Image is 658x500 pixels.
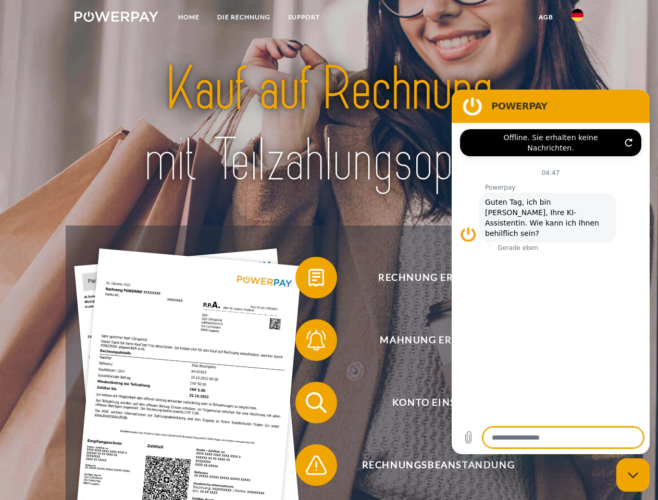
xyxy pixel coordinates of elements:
[571,9,583,21] img: de
[303,265,329,291] img: qb_bill.svg
[279,8,329,27] a: SUPPORT
[295,257,566,298] button: Rechnung erhalten?
[530,8,562,27] a: agb
[75,11,158,22] img: logo-powerpay-white.svg
[303,452,329,478] img: qb_warning.svg
[452,90,650,454] iframe: Messaging-Fenster
[295,444,566,486] button: Rechnungsbeanstandung
[303,327,329,353] img: qb_bell.svg
[616,458,650,492] iframe: Schaltfläche zum Öffnen des Messaging-Fensters; Konversation läuft
[311,382,566,423] span: Konto einsehen
[311,444,566,486] span: Rechnungsbeanstandung
[295,319,566,361] button: Mahnung erhalten?
[169,8,208,27] a: Home
[208,8,279,27] a: DIE RECHNUNG
[100,50,558,199] img: title-powerpay_de.svg
[311,319,566,361] span: Mahnung erhalten?
[311,257,566,298] span: Rechnung erhalten?
[303,390,329,416] img: qb_search.svg
[295,382,566,423] button: Konto einsehen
